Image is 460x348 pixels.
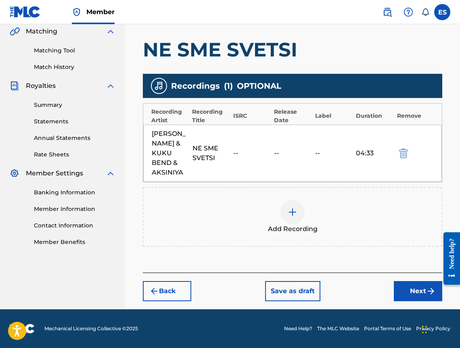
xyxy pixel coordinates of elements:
[192,108,229,125] div: Recording Title
[34,63,115,71] a: Match History
[315,148,352,158] div: --
[265,281,320,301] button: Save as draft
[394,281,442,301] button: Next
[86,7,115,17] span: Member
[356,148,393,158] div: 04:33
[34,205,115,213] a: Member Information
[383,7,392,17] img: search
[233,112,270,120] div: ISRC
[143,38,442,62] h1: NE SME SVETSI
[192,144,229,163] div: NE SME SVETSI
[364,325,411,332] a: Portal Terms of Use
[422,317,427,342] div: Плъзни
[34,46,115,55] a: Matching Tool
[399,148,408,158] img: 12a2ab48e56ec057fbd8.svg
[404,7,413,17] img: help
[34,188,115,197] a: Banking Information
[152,129,188,177] div: [PERSON_NAME] & KUKU BEND & AKSINIYA
[10,169,19,178] img: Member Settings
[379,4,395,20] a: Public Search
[34,134,115,142] a: Annual Statements
[10,81,19,91] img: Royalties
[44,325,138,332] span: Mechanical Licensing Collective © 2025
[106,81,115,91] img: expand
[149,286,159,296] img: 7ee5dd4eb1f8a8e3ef2f.svg
[420,309,460,348] div: Джаджи за чат
[268,224,318,234] span: Add Recording
[26,81,56,91] span: Royalties
[34,238,115,246] a: Member Benefits
[34,117,115,126] a: Statements
[421,8,429,16] div: Notifications
[10,324,35,333] img: logo
[237,80,281,92] span: OPTIONAL
[284,325,312,332] a: Need Help?
[10,6,41,18] img: MLC Logo
[416,325,450,332] a: Privacy Policy
[288,207,297,217] img: add
[356,112,393,120] div: Duration
[26,169,83,178] span: Member Settings
[34,150,115,159] a: Rate Sheets
[34,101,115,109] a: Summary
[10,27,20,36] img: Matching
[274,108,311,125] div: Release Date
[154,81,164,91] img: recording
[420,309,460,348] iframe: Chat Widget
[151,108,188,125] div: Recording Artist
[437,226,460,291] iframe: Resource Center
[224,80,233,92] span: ( 1 )
[397,112,434,120] div: Remove
[143,281,191,301] button: Back
[106,27,115,36] img: expand
[233,148,270,158] div: --
[34,221,115,230] a: Contact Information
[171,80,220,92] span: Recordings
[400,4,416,20] div: Help
[72,7,82,17] img: Top Rightsholder
[106,169,115,178] img: expand
[315,112,352,120] div: Label
[426,286,436,296] img: f7272a7cc735f4ea7f67.svg
[317,325,359,332] a: The MLC Website
[274,148,311,158] div: --
[26,27,57,36] span: Matching
[434,4,450,20] div: User Menu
